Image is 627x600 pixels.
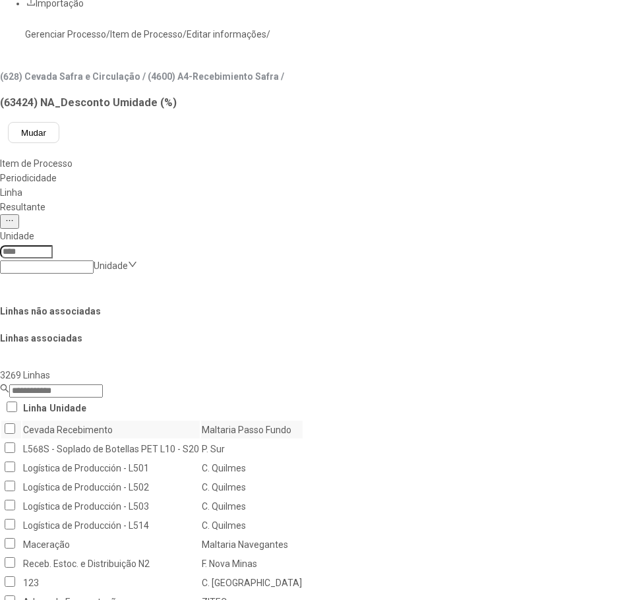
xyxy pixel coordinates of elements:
[22,421,200,438] td: Cevada Recebimento
[22,535,200,553] td: Maceração
[22,555,200,572] td: Receb. Estoc. e Distribuição N2
[201,535,303,553] td: Maltaria Navegantes
[21,128,46,138] span: Mudar
[94,260,128,271] nz-select-placeholder: Unidade
[201,574,303,591] td: C. [GEOGRAPHIC_DATA]
[8,122,59,143] button: Mudar
[22,399,47,417] th: Linha
[22,574,200,591] td: 123
[22,459,200,477] td: Logística de Producción - L501
[201,478,303,496] td: C. Quilmes
[183,29,187,40] nz-breadcrumb-separator: /
[201,555,303,572] td: F. Nova Minas
[266,29,270,40] nz-breadcrumb-separator: /
[106,29,110,40] nz-breadcrumb-separator: /
[22,497,200,515] td: Logística de Producción - L503
[49,399,87,417] th: Unidade
[201,459,303,477] td: C. Quilmes
[201,421,303,438] td: Maltaria Passo Fundo
[110,29,183,40] a: Item de Processo
[22,478,200,496] td: Logística de Producción - L502
[22,440,200,458] td: L568S - Soplado de Botellas PET L10 - S20
[187,29,266,40] a: Editar informações
[201,497,303,515] td: C. Quilmes
[201,440,303,458] td: P. Sur
[22,516,200,534] td: Logística de Producción - L514
[25,29,106,40] a: Gerenciar Processo
[201,516,303,534] td: C. Quilmes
